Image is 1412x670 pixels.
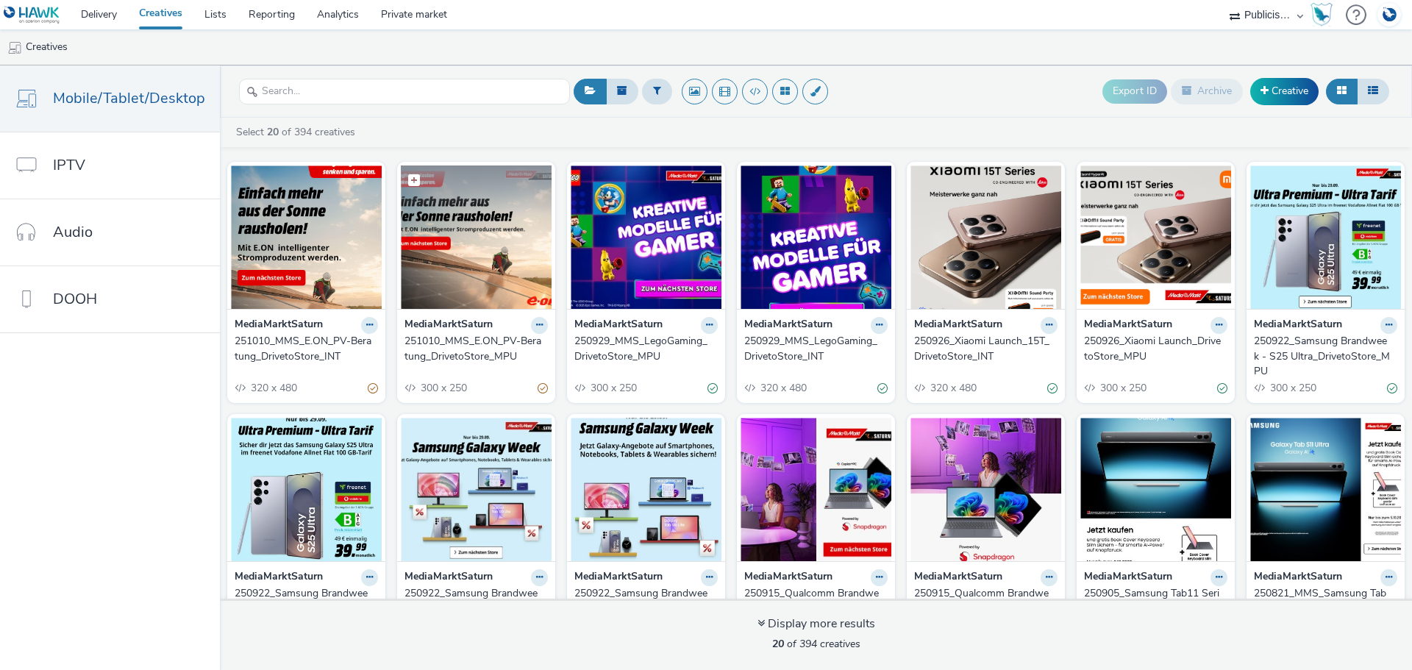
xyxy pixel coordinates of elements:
[741,165,891,309] img: 250929_MMS_LegoGaming_DrivetoStore_INT visual
[707,380,718,396] div: Valid
[910,165,1061,309] img: 250926_Xiaomi Launch_15T_DrivetoStore_INT visual
[235,586,378,631] a: 250922_Samsung Brandweek - S25Ultra_DrivetoStore_INT
[914,586,1058,616] a: 250915_Qualcomm Brandweek_DrivetoStore_INT
[574,317,663,334] strong: MediaMarktSaturn
[53,154,85,176] span: IPTV
[1084,334,1227,364] a: 250926_Xiaomi Launch_DrivetoStore_MPU
[910,418,1061,561] img: 250915_Qualcomm Brandweek_DrivetoStore_INT visual
[589,381,637,395] span: 300 x 250
[744,569,832,586] strong: MediaMarktSaturn
[571,418,721,561] img: 250922_Samsung Brandweek - Hero Produkt_DrivetoStore_INT visual
[267,125,279,139] strong: 20
[1047,380,1058,396] div: Valid
[1311,3,1338,26] a: Hawk Academy
[744,317,832,334] strong: MediaMarktSaturn
[741,418,891,561] img: 250915_Qualcomm Brandweek_DrivetoStore_MPU visual
[1084,586,1222,616] div: 250905_Samsung Tab11 Series_DrivetoStore_INT
[1217,380,1227,396] div: Valid
[1084,317,1172,334] strong: MediaMarktSaturn
[404,334,542,364] div: 251010_MMS_E.ON_PV-Beratung_DrivetoStore_MPU
[1250,418,1401,561] img: 250821_MMS_Samsung Tab11 Series_DrivetoStore_MPU visual
[1357,79,1389,104] button: Table
[404,334,548,364] a: 251010_MMS_E.ON_PV-Beratung_DrivetoStore_MPU
[1099,381,1147,395] span: 300 x 250
[401,165,552,309] img: 251010_MMS_E.ON_PV-Beratung_DrivetoStore_MPU visual
[877,380,888,396] div: Valid
[757,616,875,632] div: Display more results
[744,586,888,616] a: 250915_Qualcomm Brandweek_DrivetoStore_MPU
[538,380,548,396] div: Partially valid
[1250,78,1319,104] a: Creative
[914,586,1052,616] div: 250915_Qualcomm Brandweek_DrivetoStore_INT
[574,586,718,631] a: 250922_Samsung Brandweek - Hero Produkt_DrivetoStore_INT
[404,586,542,631] div: 250922_Samsung Brandweek - Hero Produkt_DrivetoStore_MPU
[1084,334,1222,364] div: 250926_Xiaomi Launch_DrivetoStore_MPU
[772,637,784,651] strong: 20
[235,334,372,364] div: 251010_MMS_E.ON_PV-Beratung_DrivetoStore_INT
[759,381,807,395] span: 320 x 480
[914,334,1058,364] a: 250926_Xiaomi Launch_15T_DrivetoStore_INT
[744,586,882,616] div: 250915_Qualcomm Brandweek_DrivetoStore_MPU
[53,288,97,310] span: DOOH
[53,221,93,243] span: Audio
[744,334,882,364] div: 250929_MMS_LegoGaming_DrivetoStore_INT
[574,586,712,631] div: 250922_Samsung Brandweek - Hero Produkt_DrivetoStore_INT
[1254,334,1391,379] div: 250922_Samsung Brandweek - S25 Ultra_DrivetoStore_MPU
[1084,569,1172,586] strong: MediaMarktSaturn
[929,381,977,395] span: 320 x 480
[1084,586,1227,616] a: 250905_Samsung Tab11 Series_DrivetoStore_INT
[1080,418,1231,561] img: 250905_Samsung Tab11 Series_DrivetoStore_INT visual
[235,586,372,631] div: 250922_Samsung Brandweek - S25Ultra_DrivetoStore_INT
[239,79,570,104] input: Search...
[404,569,493,586] strong: MediaMarktSaturn
[1387,380,1397,396] div: Valid
[231,418,382,561] img: 250922_Samsung Brandweek - S25Ultra_DrivetoStore_INT visual
[1250,165,1401,309] img: 250922_Samsung Brandweek - S25 Ultra_DrivetoStore_MPU visual
[404,586,548,631] a: 250922_Samsung Brandweek - Hero Produkt_DrivetoStore_MPU
[744,334,888,364] a: 250929_MMS_LegoGaming_DrivetoStore_INT
[1254,334,1397,379] a: 250922_Samsung Brandweek - S25 Ultra_DrivetoStore_MPU
[235,569,323,586] strong: MediaMarktSaturn
[1378,3,1400,27] img: Account DE
[235,125,361,139] a: Select of 394 creatives
[4,6,60,24] img: undefined Logo
[1326,79,1358,104] button: Grid
[1311,3,1333,26] img: Hawk Academy
[231,165,382,309] img: 251010_MMS_E.ON_PV-Beratung_DrivetoStore_INT visual
[914,334,1052,364] div: 250926_Xiaomi Launch_15T_DrivetoStore_INT
[368,380,378,396] div: Partially valid
[571,165,721,309] img: 250929_MMS_LegoGaming_DrivetoStore_MPU visual
[419,381,467,395] span: 300 x 250
[1254,586,1391,616] div: 250821_MMS_Samsung Tab11 Series_DrivetoStore_MPU
[401,418,552,561] img: 250922_Samsung Brandweek - Hero Produkt_DrivetoStore_MPU visual
[1254,569,1342,586] strong: MediaMarktSaturn
[235,317,323,334] strong: MediaMarktSaturn
[914,569,1002,586] strong: MediaMarktSaturn
[1254,317,1342,334] strong: MediaMarktSaturn
[1254,586,1397,616] a: 250821_MMS_Samsung Tab11 Series_DrivetoStore_MPU
[1080,165,1231,309] img: 250926_Xiaomi Launch_DrivetoStore_MPU visual
[574,334,718,364] a: 250929_MMS_LegoGaming_DrivetoStore_MPU
[914,317,1002,334] strong: MediaMarktSaturn
[1171,79,1243,104] button: Archive
[1102,79,1167,103] button: Export ID
[249,381,297,395] span: 320 x 480
[772,637,860,651] span: of 394 creatives
[235,334,378,364] a: 251010_MMS_E.ON_PV-Beratung_DrivetoStore_INT
[574,569,663,586] strong: MediaMarktSaturn
[1269,381,1316,395] span: 300 x 250
[7,40,22,55] img: mobile
[53,88,205,109] span: Mobile/Tablet/Desktop
[574,334,712,364] div: 250929_MMS_LegoGaming_DrivetoStore_MPU
[404,317,493,334] strong: MediaMarktSaturn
